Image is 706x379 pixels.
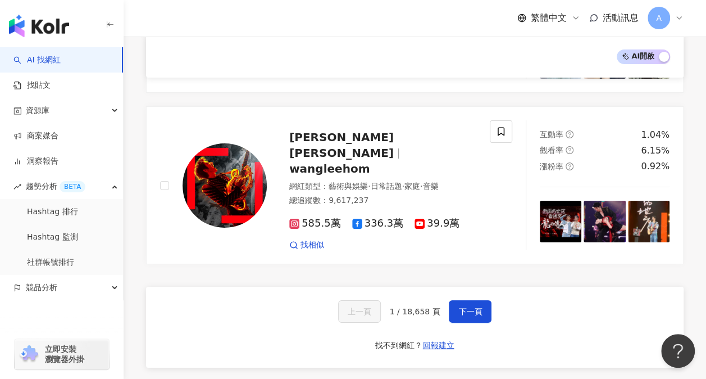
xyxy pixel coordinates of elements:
div: BETA [60,181,85,192]
img: post-image [540,201,581,242]
a: 社群帳號排行 [27,257,74,268]
span: 日常話題 [370,182,402,191]
span: · [420,182,422,191]
div: 6.15% [641,145,669,157]
div: 找不到網紅？ [375,340,422,351]
span: 找相似 [300,240,324,251]
span: 音樂 [422,182,438,191]
span: 藝術與娛樂 [329,182,368,191]
button: 回報建立 [422,336,455,354]
img: post-image [584,201,625,242]
a: KOL Avatar[PERSON_NAME][PERSON_NAME]wangleehom網紅類型：藝術與娛樂·日常話題·家庭·音樂總追蹤數：9,617,237585.5萬336.3萬39.9... [146,106,684,264]
img: chrome extension [18,345,40,363]
div: 總追蹤數 ： 9,617,237 [289,195,476,206]
span: 趨勢分析 [26,174,85,199]
span: [PERSON_NAME][PERSON_NAME] [289,130,394,160]
a: 商案媒合 [13,130,58,142]
span: 競品分析 [26,275,57,300]
div: 網紅類型 ： [289,181,476,192]
span: 39.9萬 [415,218,459,229]
span: wangleehom [289,162,370,175]
a: 找相似 [289,240,324,251]
span: · [402,182,404,191]
span: 觀看率 [540,146,563,155]
span: A [656,12,662,24]
div: 1.04% [641,129,669,141]
button: 上一頁 [338,300,381,323]
img: post-image [628,201,669,242]
span: · [368,182,370,191]
span: 下一頁 [458,307,482,316]
a: 找貼文 [13,80,51,91]
span: 家庭 [404,182,420,191]
span: 繁體中文 [531,12,567,24]
span: question-circle [566,146,573,154]
span: question-circle [566,163,573,170]
span: 資源庫 [26,98,49,123]
div: 0.92% [641,160,669,173]
iframe: Help Scout Beacon - Open [661,334,695,368]
img: logo [9,15,69,37]
span: 585.5萬 [289,218,341,229]
span: question-circle [566,130,573,138]
button: 下一頁 [449,300,491,323]
a: searchAI 找網紅 [13,55,61,66]
a: Hashtag 排行 [27,206,78,218]
a: 洞察報告 [13,156,58,167]
img: KOL Avatar [183,143,267,228]
span: 回報建立 [423,341,454,350]
a: chrome extension立即安裝 瀏覽器外掛 [15,339,109,369]
span: 互動率 [540,130,563,139]
span: 立即安裝 瀏覽器外掛 [45,344,84,364]
span: 漲粉率 [540,162,563,171]
span: 1 / 18,658 頁 [390,307,440,316]
span: 活動訊息 [603,12,639,23]
a: Hashtag 監測 [27,232,78,243]
span: rise [13,183,21,191]
span: 336.3萬 [352,218,404,229]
